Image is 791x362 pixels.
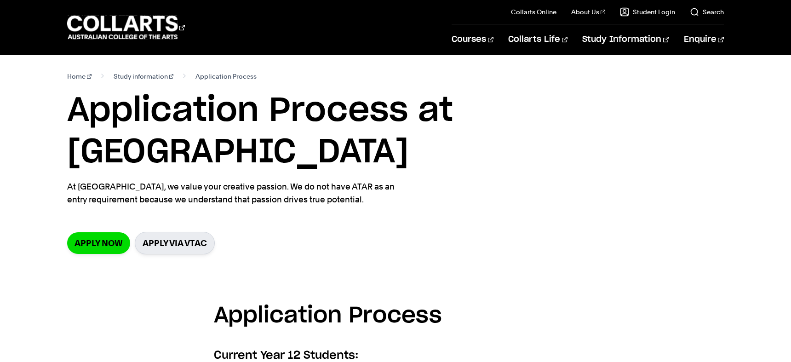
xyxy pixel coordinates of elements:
a: Apply now [67,232,130,254]
p: At [GEOGRAPHIC_DATA], we value your creative passion. We do not have ATAR as an entry requirement... [67,180,403,206]
a: Enquire [684,24,724,55]
h1: Application Process at [GEOGRAPHIC_DATA] [67,90,724,173]
span: Application Process [195,70,257,83]
a: Apply via VTAC [135,232,215,254]
a: Collarts Life [508,24,567,55]
a: Home [67,70,92,83]
a: Study Information [582,24,669,55]
a: Search [690,7,724,17]
a: Courses [452,24,493,55]
h3: Application Process [214,299,577,334]
a: Student Login [620,7,675,17]
a: Study information [114,70,174,83]
a: Collarts Online [511,7,556,17]
a: About Us [571,7,605,17]
div: Go to homepage [67,14,185,40]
